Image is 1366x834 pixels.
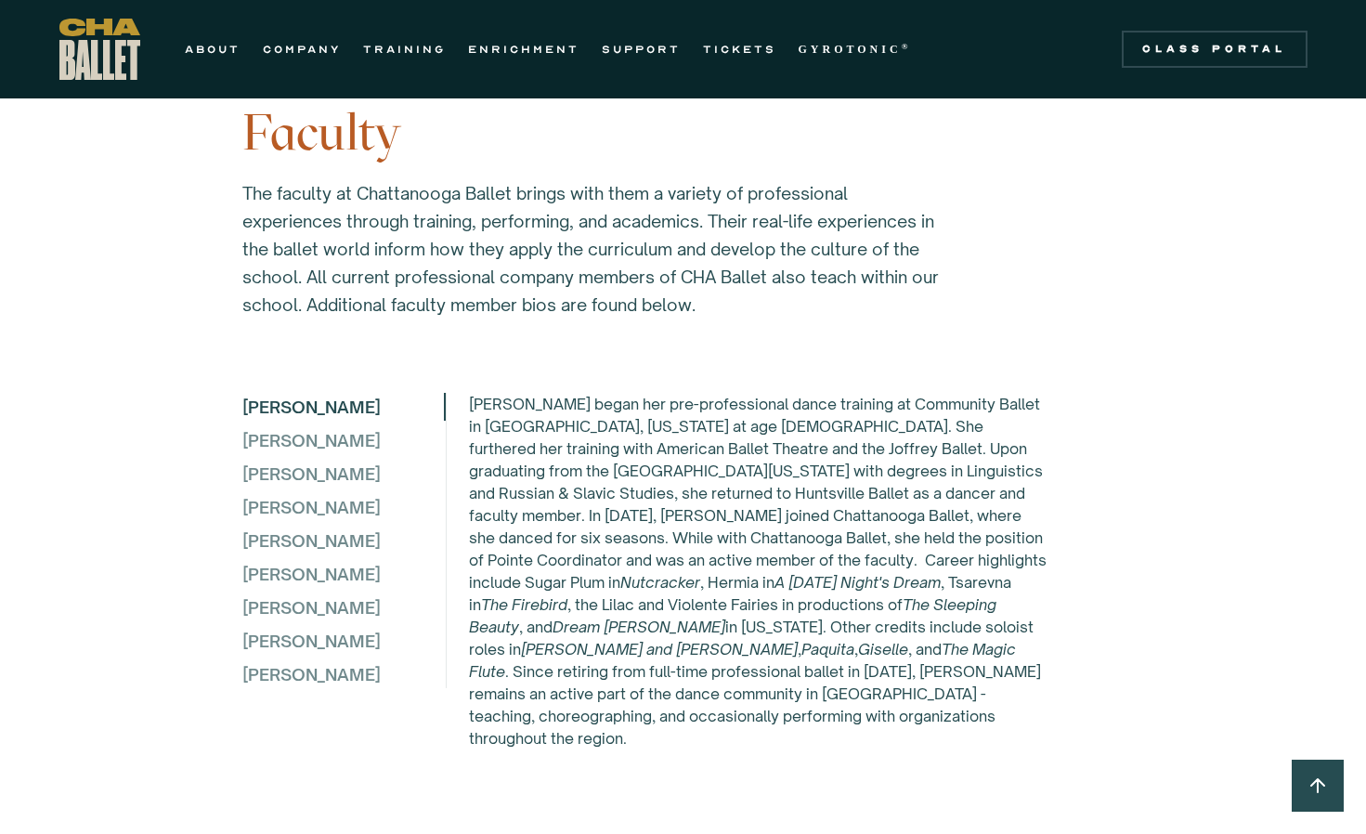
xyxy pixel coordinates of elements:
p: The faculty at Chattanooga Ballet brings with them a variety of professional experiences through ... [242,179,939,319]
em: Giselle [858,640,908,658]
a: TRAINING [363,38,446,60]
sup: ® [902,42,912,51]
div: [PERSON_NAME] [242,493,444,521]
div: [PERSON_NAME] [242,527,444,554]
em: A [DATE] Night's Dream [774,573,941,592]
div: [PERSON_NAME] [242,393,381,421]
h3: Faculty [242,105,1125,161]
div: Class Portal [1133,42,1296,57]
div: [PERSON_NAME] [242,593,444,621]
div: [PERSON_NAME] [242,460,444,488]
em: Paquita [801,640,854,658]
a: ENRICHMENT [468,38,579,60]
div: [PERSON_NAME] [242,627,444,655]
a: home [59,19,140,80]
em: [PERSON_NAME] and [PERSON_NAME] [521,640,798,658]
a: GYROTONIC® [799,38,912,60]
em: The Firebird [481,595,567,614]
em: Dream [PERSON_NAME] [553,618,725,636]
a: COMPANY [263,38,341,60]
a: ABOUT [185,38,241,60]
a: TICKETS [703,38,776,60]
strong: GYROTONIC [799,43,902,56]
div: [PERSON_NAME] [242,426,444,454]
p: [PERSON_NAME] began her pre-professional dance training at Community Ballet in [GEOGRAPHIC_DATA],... [469,393,1048,749]
a: Class Portal [1122,31,1307,68]
em: Nutcracker [620,573,700,592]
a: SUPPORT [602,38,681,60]
div: [PERSON_NAME] [242,660,444,688]
div: [PERSON_NAME] [242,560,444,588]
